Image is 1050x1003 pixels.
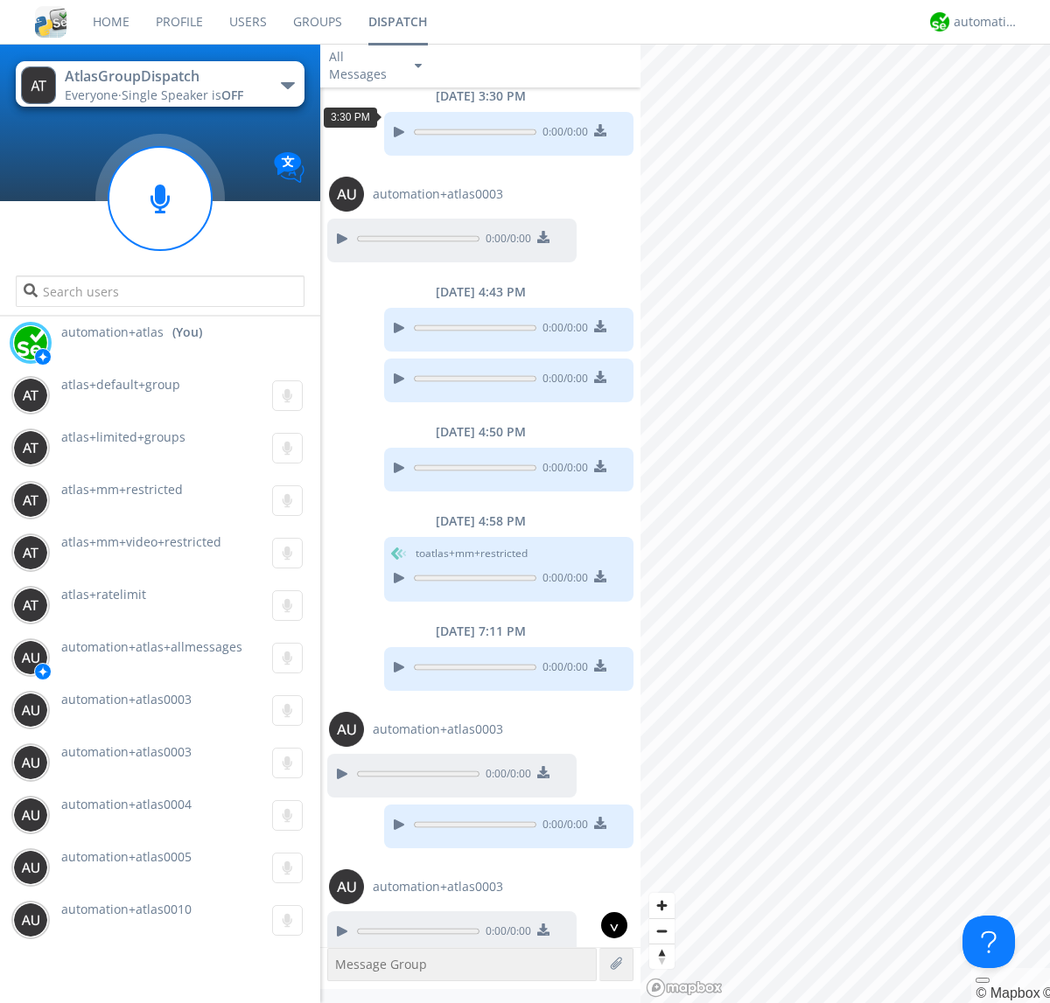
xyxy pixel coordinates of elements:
[13,798,48,832] img: 373638.png
[536,817,588,836] span: 0:00 / 0:00
[601,912,627,938] div: ^
[320,87,640,105] div: [DATE] 3:30 PM
[536,320,588,339] span: 0:00 / 0:00
[13,430,48,465] img: 373638.png
[65,87,262,104] div: Everyone ·
[16,61,304,107] button: AtlasGroupDispatchEveryone·Single Speaker isOFF
[13,535,48,570] img: 373638.png
[61,586,146,602] span: atlas+ratelimit
[61,848,192,865] span: automation+atlas0005
[536,460,588,479] span: 0:00 / 0:00
[649,944,675,969] span: Reset bearing to north
[962,916,1015,968] iframe: Toggle Customer Support
[13,588,48,623] img: 373638.png
[479,923,531,943] span: 0:00 / 0:00
[536,659,588,679] span: 0:00 / 0:00
[13,745,48,780] img: 373638.png
[536,371,588,390] span: 0:00 / 0:00
[930,12,949,31] img: d2d01cd9b4174d08988066c6d424eccd
[61,901,192,917] span: automation+atlas0010
[61,796,192,812] span: automation+atlas0004
[221,87,243,103] span: OFF
[594,320,606,332] img: download media button
[646,978,723,998] a: Mapbox logo
[61,691,192,707] span: automation+atlas0003
[373,721,503,738] span: automation+atlas0003
[594,460,606,472] img: download media button
[594,371,606,383] img: download media button
[61,376,180,393] span: atlas+default+group
[329,869,364,904] img: 373638.png
[536,124,588,143] span: 0:00 / 0:00
[122,87,243,103] span: Single Speaker is
[172,324,202,341] div: (You)
[594,659,606,672] img: download media button
[373,185,503,203] span: automation+atlas0003
[61,324,164,341] span: automation+atlas
[35,6,66,38] img: cddb5a64eb264b2086981ab96f4c1ba7
[649,893,675,918] button: Zoom in
[537,231,549,243] img: download media button
[13,325,48,360] img: d2d01cd9b4174d08988066c6d424eccd
[320,423,640,441] div: [DATE] 4:50 PM
[976,978,990,983] button: Toggle attribution
[13,378,48,413] img: 373638.png
[594,124,606,136] img: download media button
[954,13,1019,31] div: automation+atlas
[649,944,675,969] button: Reset bearing to north
[320,512,640,530] div: [DATE] 4:58 PM
[976,986,1039,1000] a: Mapbox
[649,918,675,944] button: Zoom out
[61,481,183,498] span: atlas+mm+restricted
[331,111,370,123] span: 3:30 PM
[329,48,399,83] div: All Messages
[537,766,549,778] img: download media button
[21,66,56,104] img: 373638.png
[536,570,588,589] span: 0:00 / 0:00
[274,152,304,183] img: Translation enabled
[329,712,364,747] img: 373638.png
[373,878,503,895] span: automation+atlas0003
[479,766,531,785] span: 0:00 / 0:00
[13,483,48,518] img: 373638.png
[13,902,48,937] img: 373638.png
[537,923,549,936] img: download media button
[61,428,185,445] span: atlas+limited+groups
[594,817,606,829] img: download media button
[13,640,48,675] img: 373638.png
[320,283,640,301] div: [DATE] 4:43 PM
[415,64,422,68] img: caret-down-sm.svg
[320,623,640,640] div: [DATE] 7:11 PM
[594,570,606,582] img: download media button
[416,546,528,561] span: to atlas+mm+restricted
[61,533,221,550] span: atlas+mm+video+restricted
[16,275,304,307] input: Search users
[329,177,364,212] img: 373638.png
[13,693,48,728] img: 373638.png
[65,66,262,87] div: AtlasGroupDispatch
[13,850,48,885] img: 373638.png
[479,231,531,250] span: 0:00 / 0:00
[61,638,242,655] span: automation+atlas+allmessages
[61,743,192,760] span: automation+atlas0003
